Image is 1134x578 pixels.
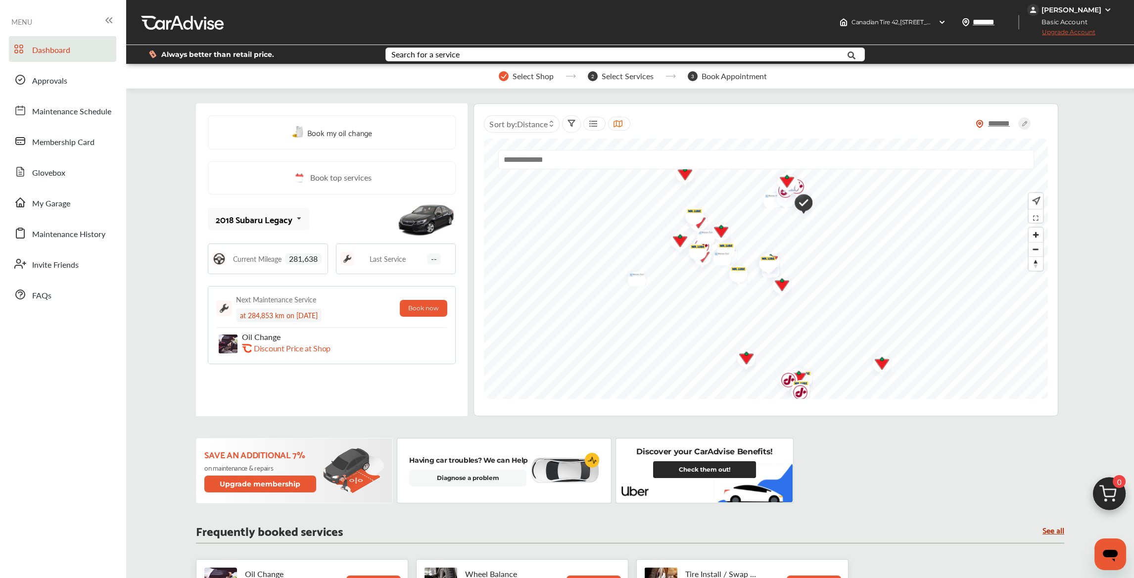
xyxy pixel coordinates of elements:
a: Diagnose a problem [409,470,526,486]
span: Book my oil change [307,126,372,139]
span: Canadian Tire 42 , [STREET_ADDRESS] GUELPH , ON N1G 5G4 [851,18,1020,26]
img: recenter.ce011a49.svg [1030,195,1040,206]
button: Reset bearing to north [1029,256,1043,271]
div: Map marker [722,260,747,284]
a: Book my oil change [292,126,372,139]
div: Map marker [787,365,811,388]
p: Having car troubles? We can Help [409,455,528,466]
p: Discover your CarAdvise Benefits! [636,446,772,457]
img: empty_shop_logo.394c5474.svg [781,363,807,394]
img: logo-canadian-tire.png [754,247,780,277]
img: logo-canadian-tire.png [663,227,690,257]
a: Book top services [208,161,456,194]
span: Reset bearing to north [1029,257,1043,271]
span: Maintenance Schedule [32,105,111,118]
div: Map marker [711,241,736,270]
span: Approvals [32,75,67,88]
span: Sort by : [489,118,547,130]
img: dollor_label_vector.a70140d1.svg [149,50,156,58]
img: update-membership.81812027.svg [323,448,384,494]
button: Upgrade membership [204,476,316,492]
a: Membership Card [9,128,116,154]
span: Select Shop [513,72,554,81]
img: GM+NFMP.png [706,245,732,265]
img: diagnose-vehicle.c84bcb0a.svg [530,457,599,484]
span: MENU [11,18,32,26]
img: border-line.da1032d4.svg [216,327,447,328]
div: Map marker [689,224,714,244]
span: Always better than retail price. [161,51,274,58]
div: [PERSON_NAME] [1041,5,1101,14]
iframe: Button to launch messaging window [1094,538,1126,570]
img: location_vector.a44bc228.svg [962,18,970,26]
a: See all [1042,526,1064,534]
img: stepper-arrow.e24c07c6.svg [665,74,676,78]
div: Map marker [784,375,809,398]
img: mobile_11970_st0640_046.jpg [396,197,456,241]
div: Map marker [678,202,703,226]
div: Map marker [752,250,776,274]
div: Map marker [781,363,806,394]
div: Map marker [769,177,794,208]
img: location_vector_orange.38f05af8.svg [976,120,984,128]
div: Search for a service [391,50,460,58]
span: Current Mileage [233,255,282,262]
div: Map marker [620,266,645,286]
a: Approvals [9,67,116,93]
div: Map marker [865,350,890,380]
span: Invite Friends [32,259,79,272]
img: maintenance_logo [340,252,354,266]
span: My Garage [32,197,70,210]
img: logo-mr-lube.png [681,238,708,262]
img: stepper-checkmark.b5569197.svg [499,71,509,81]
img: logo-canadian-tire.png [770,168,797,197]
img: check-icon.521c8815.svg [787,189,812,219]
p: Oil Change [242,332,351,341]
span: Book top services [310,172,372,184]
div: Map marker [770,168,795,197]
img: cart_icon.3d0951e8.svg [1086,473,1133,520]
span: Last Service [370,255,406,262]
p: Save an additional 7% [204,449,318,460]
div: Map marker [754,247,779,277]
img: logo-mr-lube.png [752,250,778,274]
span: Book Appointment [702,72,767,81]
a: Maintenance History [9,220,116,246]
div: at 284,853 km on [DATE] [236,308,322,322]
button: Book now [400,300,448,317]
span: 0 [1113,475,1126,488]
span: Select Services [602,72,654,81]
div: Map marker [681,238,706,262]
img: cal_icon.0803b883.svg [292,172,305,184]
img: logo-canadian-tire.png [765,271,792,301]
button: Zoom in [1029,228,1043,242]
div: Map marker [756,188,781,207]
span: Basic Account [1028,17,1095,27]
img: logo-canadian-tire.png [668,160,695,190]
div: Map marker [787,189,812,219]
div: Map marker [765,271,790,301]
div: Map marker [668,160,693,190]
div: Map marker [772,366,797,397]
img: cardiogram-logo.18e20815.svg [585,453,600,468]
img: logo-canadian-tire.png [711,241,738,270]
p: Discount Price at Shop [254,343,331,353]
div: Map marker [663,227,688,257]
div: Map marker [784,379,808,410]
img: jVpblrzwTbfkPYzPPzSLxeg0AAAAASUVORK5CYII= [1027,4,1039,16]
a: FAQs [9,282,116,307]
img: logo-mr-lube.png [784,375,810,398]
p: on maintenance & repairs [204,464,318,472]
div: Map marker [682,208,707,238]
img: logo-canadian-tire.png [865,350,892,380]
img: header-home-logo.8d720a4f.svg [840,18,848,26]
img: logo-jiffylube.png [769,177,795,208]
img: stepper-arrow.e24c07c6.svg [566,74,576,78]
div: Map marker [709,237,734,261]
img: logo-mr-lube.png [722,260,748,284]
img: logo-mr-lube.png [678,202,704,226]
div: Map marker [774,171,799,202]
img: logo-canadian-tire.png [682,208,708,238]
img: GM+NFMP.png [620,266,647,286]
div: 2018 Subaru Legacy [216,214,292,224]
